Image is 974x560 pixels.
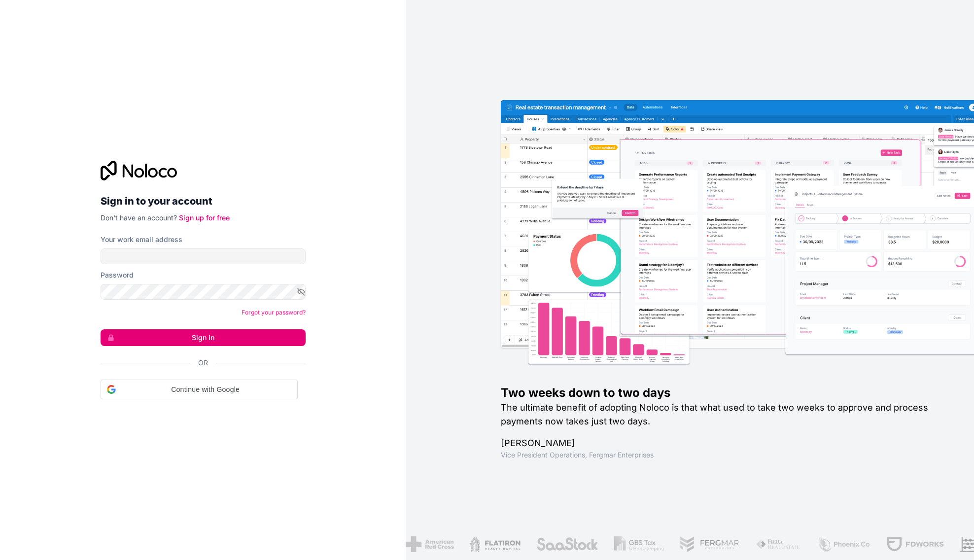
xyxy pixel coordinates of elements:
span: Continue with Google [120,385,291,395]
label: Your work email address [101,235,182,245]
img: /assets/flatiron-C8eUkumj.png [468,536,520,552]
h2: The ultimate benefit of adopting Noloco is that what used to take two weeks to approve and proces... [501,401,942,428]
span: Or [198,358,208,368]
img: /assets/fergmar-CudnrXN5.png [679,536,739,552]
img: /assets/saastock-C6Zbiodz.png [535,536,597,552]
h2: Sign in to your account [101,192,306,210]
a: Forgot your password? [242,309,306,316]
img: /assets/american-red-cross-BAupjrZR.png [405,536,452,552]
a: Sign up for free [179,213,230,222]
img: /assets/phoenix-BREaitsQ.png [816,536,870,552]
label: Password [101,270,134,280]
h1: Two weeks down to two days [501,385,942,401]
div: Continue with Google [101,380,298,399]
input: Password [101,284,306,300]
span: Don't have an account? [101,213,177,222]
button: Sign in [101,329,306,346]
img: /assets/fiera-fwj2N5v4.png [754,536,800,552]
h1: Vice President Operations , Fergmar Enterprises [501,450,942,460]
img: /assets/gbstax-C-GtDUiK.png [613,536,663,552]
h1: [PERSON_NAME] [501,436,942,450]
img: /assets/fdworks-Bi04fVtw.png [885,536,943,552]
input: Email address [101,248,306,264]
